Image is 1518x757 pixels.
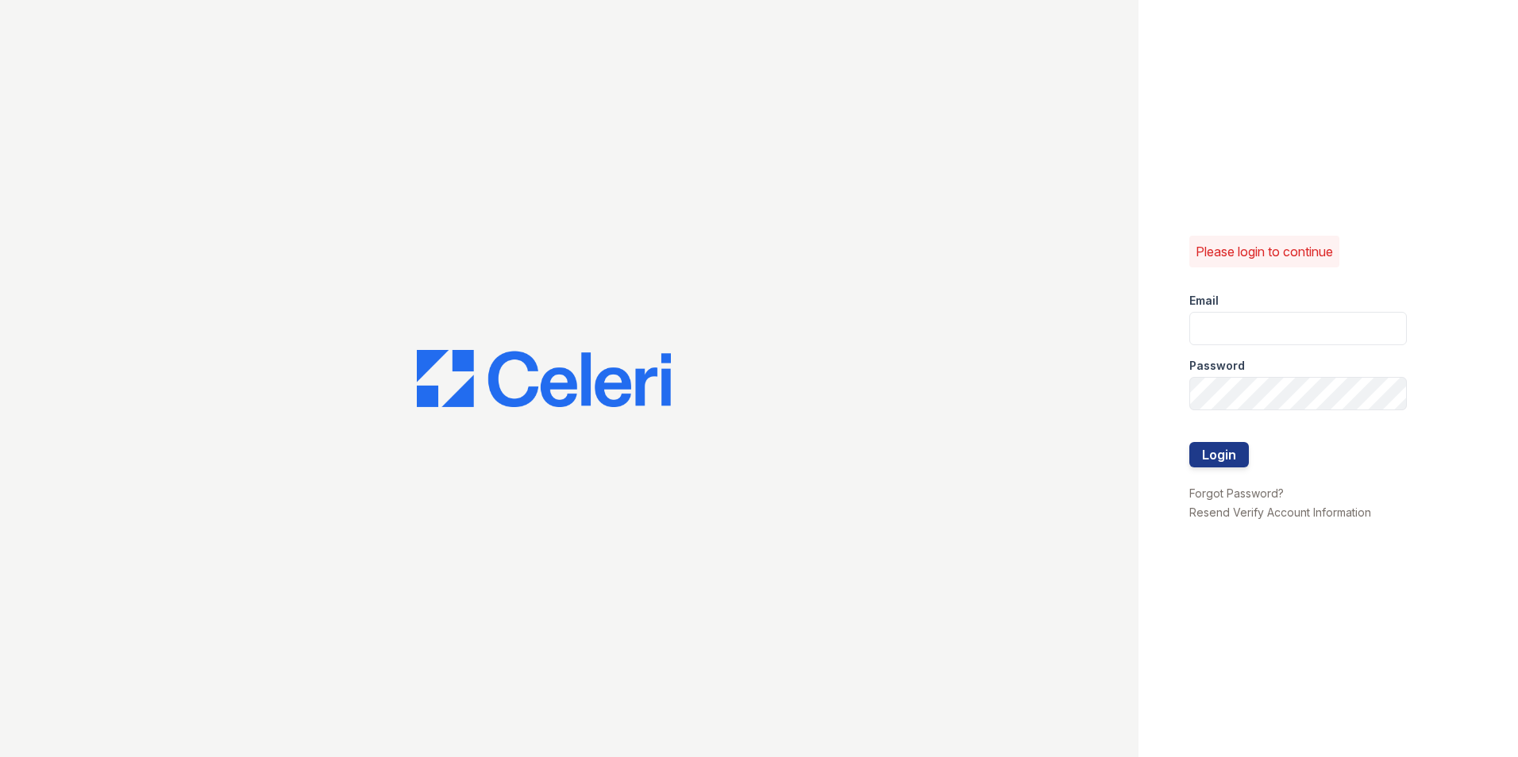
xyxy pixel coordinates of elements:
img: CE_Logo_Blue-a8612792a0a2168367f1c8372b55b34899dd931a85d93a1a3d3e32e68fde9ad4.png [417,350,671,407]
label: Password [1189,358,1245,374]
a: Resend Verify Account Information [1189,505,1371,519]
button: Login [1189,442,1249,467]
p: Please login to continue [1196,242,1333,261]
label: Email [1189,293,1219,309]
a: Forgot Password? [1189,486,1284,500]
